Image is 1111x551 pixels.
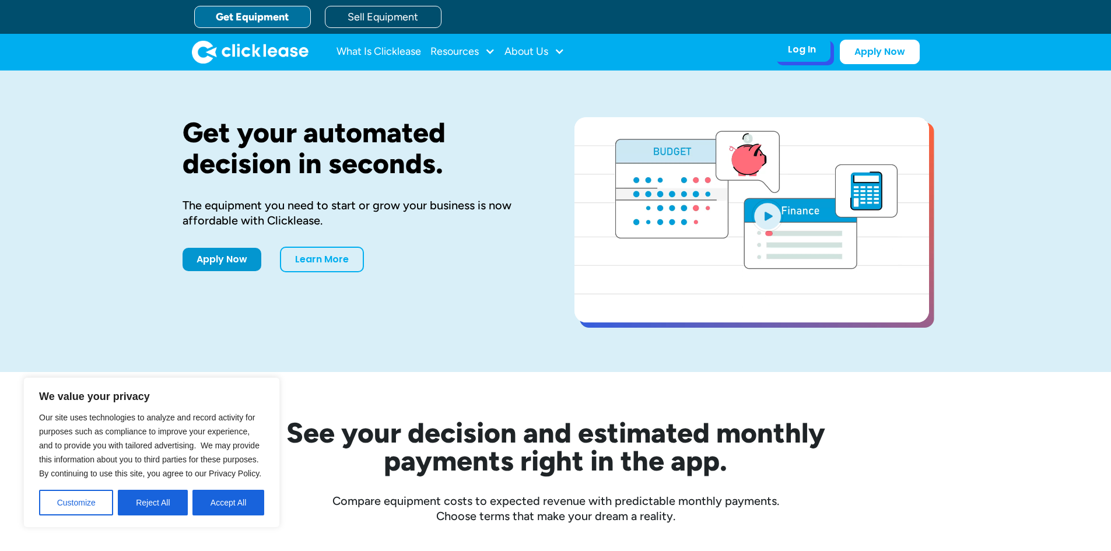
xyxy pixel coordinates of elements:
[325,6,441,28] a: Sell Equipment
[192,40,309,64] img: Clicklease logo
[194,6,311,28] a: Get Equipment
[183,493,929,524] div: Compare equipment costs to expected revenue with predictable monthly payments. Choose terms that ...
[118,490,188,515] button: Reject All
[788,44,816,55] div: Log In
[23,377,280,528] div: We value your privacy
[840,40,920,64] a: Apply Now
[183,248,261,271] a: Apply Now
[504,40,565,64] div: About Us
[430,40,495,64] div: Resources
[192,490,264,515] button: Accept All
[280,247,364,272] a: Learn More
[574,117,929,322] a: open lightbox
[183,198,537,228] div: The equipment you need to start or grow your business is now affordable with Clicklease.
[39,490,113,515] button: Customize
[183,117,537,179] h1: Get your automated decision in seconds.
[229,419,882,475] h2: See your decision and estimated monthly payments right in the app.
[39,413,261,478] span: Our site uses technologies to analyze and record activity for purposes such as compliance to impr...
[337,40,421,64] a: What Is Clicklease
[752,199,783,232] img: Blue play button logo on a light blue circular background
[39,389,264,403] p: We value your privacy
[192,40,309,64] a: home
